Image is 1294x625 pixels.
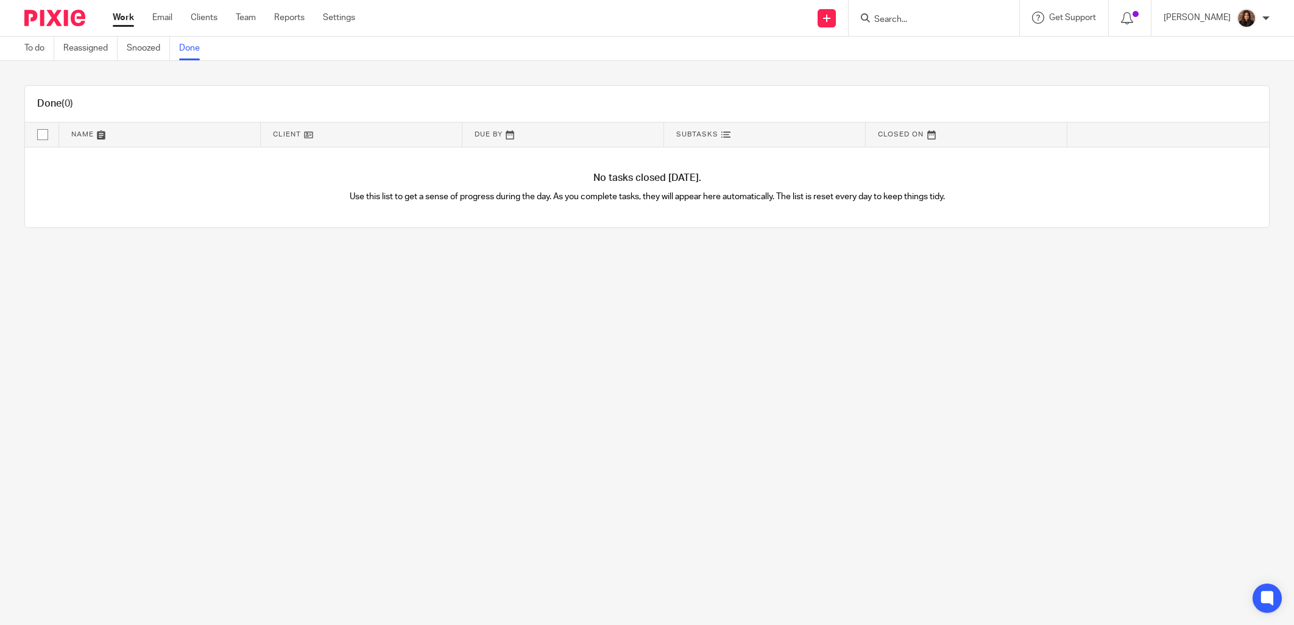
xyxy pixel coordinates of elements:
[24,37,54,60] a: To do
[179,37,209,60] a: Done
[1237,9,1256,28] img: Headshot.jpg
[676,131,718,138] span: Subtasks
[62,99,73,108] span: (0)
[1049,13,1096,22] span: Get Support
[191,12,217,24] a: Clients
[25,172,1269,185] h4: No tasks closed [DATE].
[127,37,170,60] a: Snoozed
[323,12,355,24] a: Settings
[336,191,958,203] p: Use this list to get a sense of progress during the day. As you complete tasks, they will appear ...
[1164,12,1231,24] p: [PERSON_NAME]
[873,15,983,26] input: Search
[37,97,73,110] h1: Done
[236,12,256,24] a: Team
[152,12,172,24] a: Email
[274,12,305,24] a: Reports
[24,10,85,26] img: Pixie
[63,37,118,60] a: Reassigned
[113,12,134,24] a: Work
